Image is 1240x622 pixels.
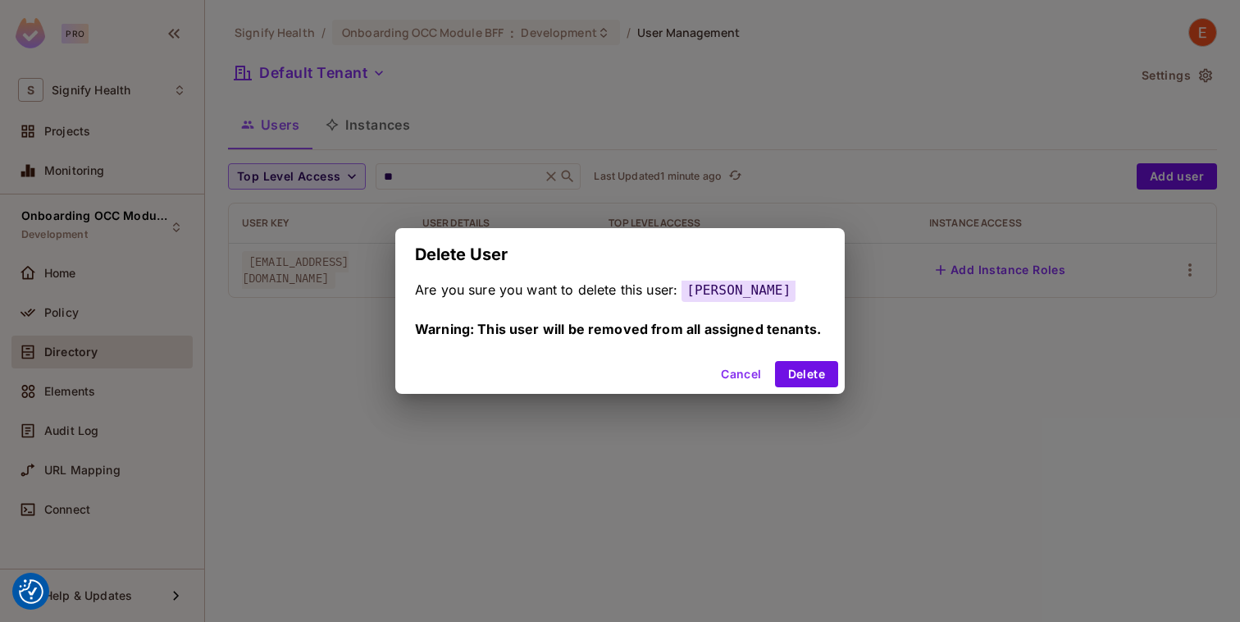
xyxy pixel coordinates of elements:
[19,579,43,604] img: Revisit consent button
[19,579,43,604] button: Consent Preferences
[395,228,845,281] h2: Delete User
[714,361,768,387] button: Cancel
[415,321,821,337] span: Warning: This user will be removed from all assigned tenants.
[682,278,796,302] span: [PERSON_NAME]
[775,361,838,387] button: Delete
[415,281,677,298] span: Are you sure you want to delete this user:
